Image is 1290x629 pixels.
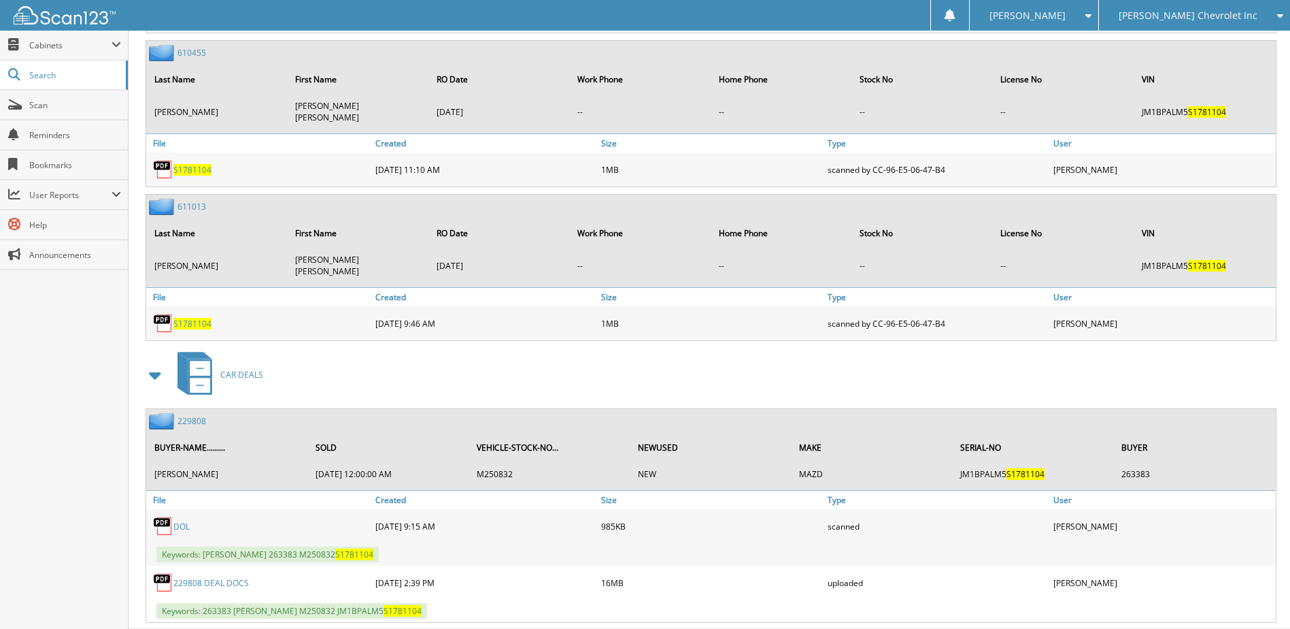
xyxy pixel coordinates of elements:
[173,318,211,329] a: S1781104
[288,65,428,93] th: First Name
[148,463,307,485] td: [PERSON_NAME]
[146,491,372,509] a: File
[853,65,992,93] th: Stock No
[177,415,206,427] a: 229808
[430,95,569,129] td: [DATE]
[173,164,211,176] a: S1781104
[288,219,428,247] th: First Name
[430,219,569,247] th: RO Date
[953,434,1113,462] th: SERIAL-NO
[153,572,173,593] img: PDF.png
[29,39,112,51] span: Cabinets
[288,248,428,283] td: [PERSON_NAME] [PERSON_NAME]
[631,463,791,485] td: NEW
[1050,513,1276,540] div: [PERSON_NAME]
[149,413,177,430] img: folder2.png
[156,603,427,619] span: Keywords: 263383 [PERSON_NAME] M250832 JM1BPALM5
[153,159,173,180] img: PDF.png
[598,491,824,509] a: Size
[372,310,598,337] div: [DATE] 9:46 AM
[994,219,1133,247] th: License No
[153,516,173,536] img: PDF.png
[1115,463,1274,485] td: 263383
[29,189,112,201] span: User Reports
[148,95,287,129] td: [PERSON_NAME]
[598,310,824,337] div: 1MB
[1135,248,1274,283] td: JM1BPALM5
[824,513,1050,540] div: scanned
[1222,564,1290,629] iframe: Chat Widget
[571,248,710,283] td: --
[1050,310,1276,337] div: [PERSON_NAME]
[148,219,287,247] th: Last Name
[384,605,422,617] span: S1781104
[177,201,206,212] a: 611013
[29,219,121,231] span: Help
[792,434,952,462] th: MAKE
[153,313,173,334] img: PDF.png
[220,369,263,381] span: CAR DEALS
[146,134,372,152] a: File
[470,434,630,462] th: VEHICLE-STOCK-NO...
[792,463,952,485] td: MAZD
[1050,134,1276,152] a: User
[149,44,177,61] img: folder2.png
[1050,288,1276,306] a: User
[372,513,598,540] div: [DATE] 9:15 AM
[824,134,1050,152] a: Type
[712,65,851,93] th: Home Phone
[994,248,1133,283] td: --
[173,521,190,532] a: DOL
[712,219,851,247] th: Home Phone
[1050,491,1276,509] a: User
[824,310,1050,337] div: scanned by CC-96-E5-06-47-B4
[598,134,824,152] a: Size
[29,129,121,141] span: Reminders
[177,47,206,59] a: 610455
[598,513,824,540] div: 985KB
[853,248,992,283] td: --
[1135,95,1274,129] td: JM1BPALM5
[372,288,598,306] a: Created
[149,198,177,215] img: folder2.png
[824,156,1050,183] div: scanned by CC-96-E5-06-47-B4
[309,463,469,485] td: [DATE] 12:00:00 AM
[571,65,710,93] th: Work Phone
[598,156,824,183] div: 1MB
[824,491,1050,509] a: Type
[1119,12,1257,20] span: [PERSON_NAME] Chevrolet Inc
[29,159,121,171] span: Bookmarks
[29,69,119,81] span: Search
[1115,434,1274,462] th: BUYER
[853,219,992,247] th: Stock No
[309,434,469,462] th: SOLD
[571,219,710,247] th: Work Phone
[14,6,116,25] img: scan123-logo-white.svg
[169,348,263,402] a: CAR DEALS
[29,99,121,111] span: Scan
[1135,65,1274,93] th: VIN
[598,288,824,306] a: Size
[598,569,824,596] div: 16MB
[994,65,1133,93] th: License No
[824,288,1050,306] a: Type
[1188,260,1226,272] span: S1781104
[430,248,569,283] td: [DATE]
[470,463,630,485] td: M250832
[1135,219,1274,247] th: VIN
[148,65,287,93] th: Last Name
[953,463,1113,485] td: JM1BPALM5
[712,95,851,129] td: --
[288,95,428,129] td: [PERSON_NAME] [PERSON_NAME]
[335,549,373,560] span: S1781104
[173,577,249,589] a: 229808 DEAL DOCS
[1050,156,1276,183] div: [PERSON_NAME]
[29,249,121,261] span: Announcements
[148,248,287,283] td: [PERSON_NAME]
[989,12,1066,20] span: [PERSON_NAME]
[1050,569,1276,596] div: [PERSON_NAME]
[571,95,710,129] td: --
